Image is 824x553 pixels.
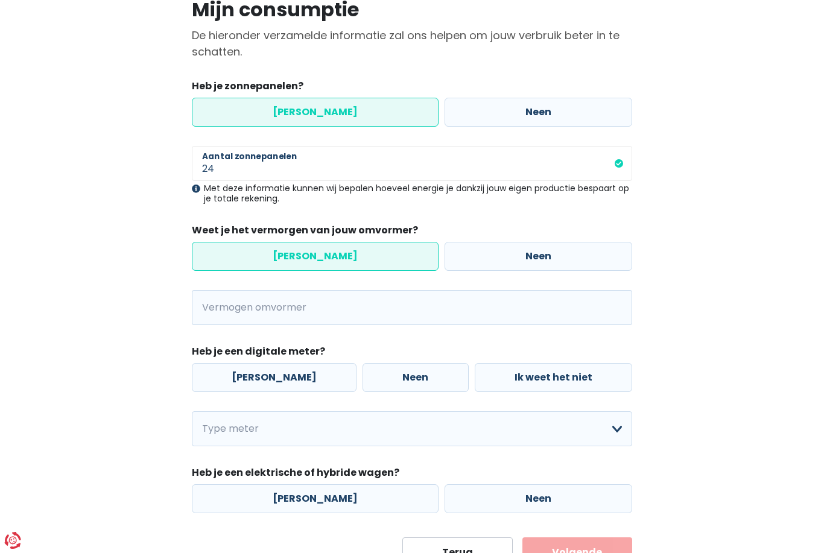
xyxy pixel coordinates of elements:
label: [PERSON_NAME] [192,363,357,392]
label: Neen [363,363,468,392]
label: [PERSON_NAME] [192,242,439,271]
legend: Heb je een elektrische of hybride wagen? [192,466,632,484]
span: kVA [192,290,223,325]
label: Neen [445,242,632,271]
legend: Heb je zonnepanelen? [192,79,632,98]
label: Neen [445,484,632,513]
div: Met deze informatie kunnen wij bepalen hoeveel energie je dankzij jouw eigen productie bespaart o... [192,183,632,204]
label: [PERSON_NAME] [192,484,439,513]
label: [PERSON_NAME] [192,98,439,127]
p: De hieronder verzamelde informatie zal ons helpen om jouw verbruik beter in te schatten. [192,27,632,60]
label: Neen [445,98,632,127]
legend: Heb je een digitale meter? [192,344,632,363]
legend: Weet je het vermorgen van jouw omvormer? [192,223,632,242]
label: Ik weet het niet [475,363,632,392]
